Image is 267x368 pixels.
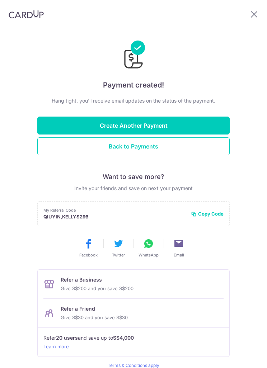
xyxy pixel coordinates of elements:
strong: S$4,000 [113,334,134,342]
strong: 20 users [56,334,78,342]
p: QIUYIN,KELLYS296 [43,213,185,220]
p: My Referral Code [43,207,185,213]
button: WhatsApp [137,238,160,258]
h4: Payment created! [37,79,230,91]
p: Give S$30 and you save S$30 [61,313,128,322]
span: Email [174,252,184,258]
img: Payments [122,41,145,71]
p: Give S$200 and you save S$200 [61,284,133,293]
p: Refer and save up to [43,334,224,342]
p: Hang tight, you’ll receive email updates on the status of the payment. [37,96,230,105]
button: Twitter [107,238,130,258]
img: CardUp [9,10,44,19]
button: Copy Code [191,210,224,217]
a: Learn more [43,342,224,351]
p: Want to save more? [37,173,230,181]
span: WhatsApp [139,252,159,258]
p: Refer a Friend [61,305,128,313]
button: Facebook [77,238,100,258]
p: Refer a Business [61,275,133,284]
p: Invite your friends and save on next your payment [37,184,230,193]
button: Create Another Payment [37,117,230,135]
a: Terms & Conditions apply [108,363,159,368]
button: Back to Payments [37,137,230,155]
button: Email [167,238,190,258]
span: Facebook [79,252,98,258]
span: Twitter [112,252,125,258]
